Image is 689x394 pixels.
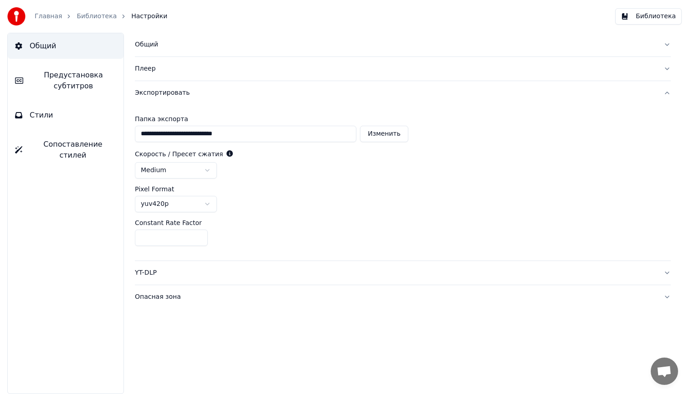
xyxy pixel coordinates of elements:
[615,8,682,25] button: Библиотека
[8,33,123,59] button: Общий
[135,116,408,122] label: Папка экспорта
[135,186,174,192] label: Pixel Format
[131,12,167,21] span: Настройки
[135,88,656,97] div: Экспортировать
[30,41,56,51] span: Общий
[135,105,671,261] div: Экспортировать
[35,12,62,21] a: Главная
[135,261,671,285] button: YT-DLP
[135,57,671,81] button: Плеер
[135,220,202,226] label: Constant Rate Factor
[8,102,123,128] button: Стили
[8,62,123,99] button: Предустановка субтитров
[135,285,671,309] button: Опасная зона
[7,7,26,26] img: youka
[77,12,117,21] a: Библиотека
[651,358,678,385] div: Открытый чат
[30,110,53,121] span: Стили
[31,70,116,92] span: Предустановка субтитров
[135,151,223,157] label: Скорость / Пресет сжатия
[8,132,123,168] button: Сопоставление стилей
[30,139,116,161] span: Сопоставление стилей
[135,268,656,277] div: YT-DLP
[135,292,656,302] div: Опасная зона
[35,12,167,21] nav: breadcrumb
[135,40,656,49] div: Общий
[135,64,656,73] div: Плеер
[135,33,671,56] button: Общий
[360,126,408,142] button: Изменить
[135,81,671,105] button: Экспортировать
